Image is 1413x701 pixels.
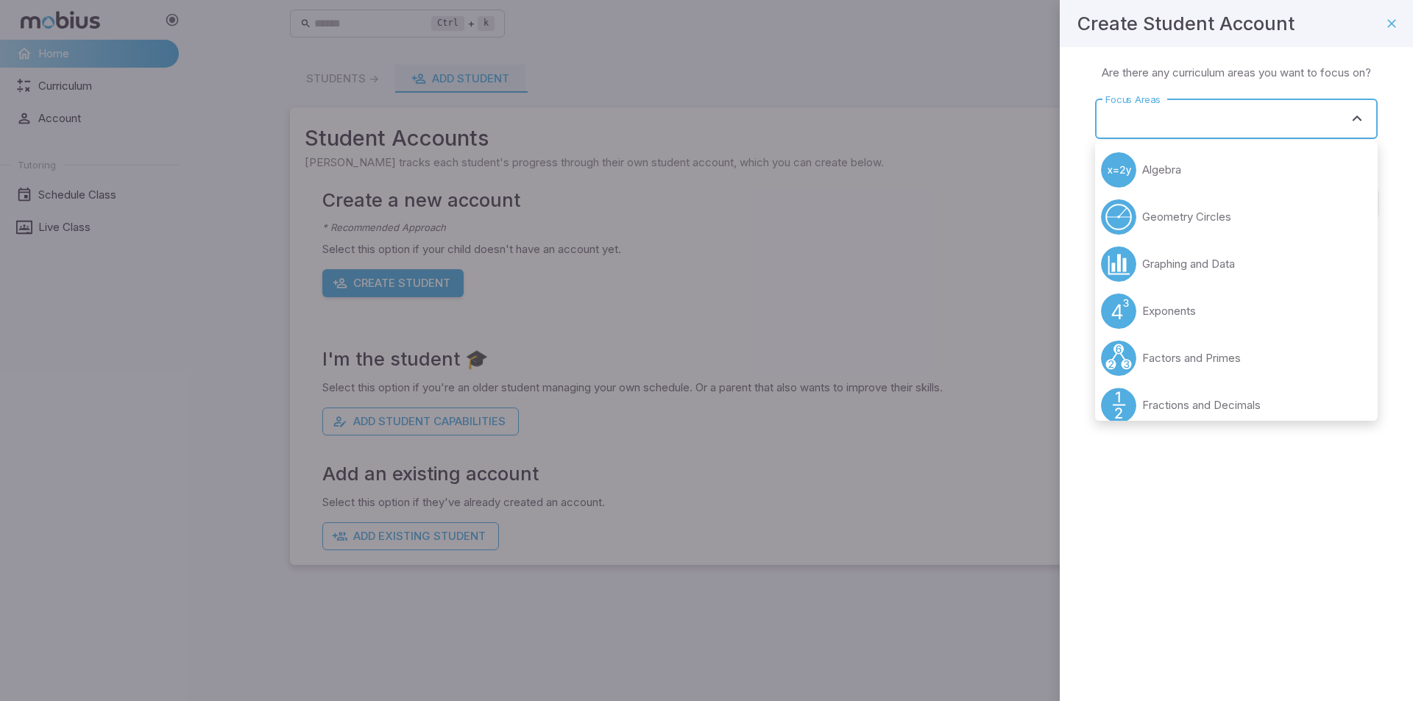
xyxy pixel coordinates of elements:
[1101,246,1136,282] div: Data/Graphing
[1347,108,1367,129] button: Close
[1142,303,1196,319] p: Exponents
[1101,199,1136,235] div: Circles
[1142,397,1261,413] p: Fractions and Decimals
[1142,209,1231,225] p: Geometry Circles
[1101,293,1136,329] div: Exponents
[1101,152,1136,188] div: Algebra
[1142,256,1235,272] p: Graphing and Data
[1077,9,1295,38] h4: Create Student Account
[1105,93,1161,107] label: Focus Areas
[1102,65,1371,81] p: Are there any curriculum areas you want to focus on?
[1101,341,1136,376] div: Factors/Primes
[1142,162,1181,178] p: Algebra
[1142,350,1241,366] p: Factors and Primes
[1101,388,1136,423] div: Fractions/Decimals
